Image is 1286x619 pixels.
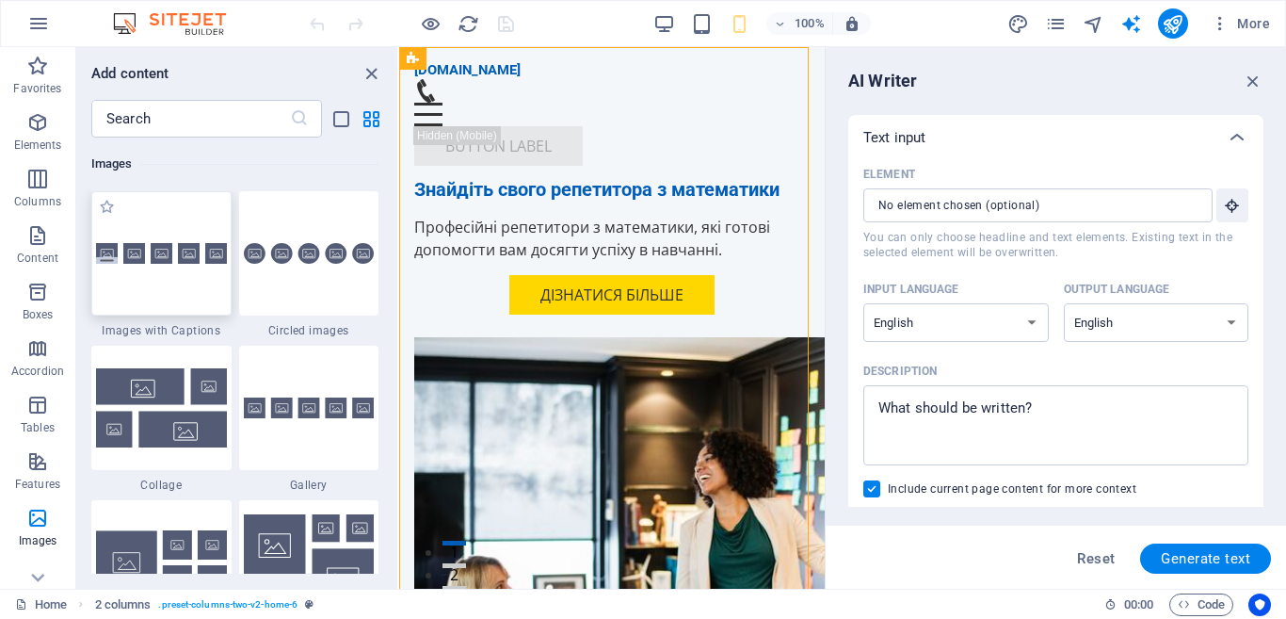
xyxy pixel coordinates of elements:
i: AI Writer [1120,13,1142,35]
img: image-grid.svg [96,530,227,595]
p: Text input [863,128,925,147]
span: : [1137,597,1140,611]
button: 1 [43,494,67,498]
div: Collage [91,346,232,493]
button: publish [1158,8,1188,39]
span: Circled images [239,323,379,338]
button: 2 [43,516,67,521]
button: Code [1169,594,1233,616]
button: More [1203,8,1278,39]
button: ElementYou can only choose headline and text elements. Existing text in the selected element will... [1216,188,1248,222]
select: Output language [1064,303,1249,342]
p: Element [863,167,915,182]
button: Generate text [1140,544,1271,574]
button: navigator [1083,12,1105,35]
p: Images [19,533,57,548]
div: Images with Captions [91,191,232,338]
i: Reload page [458,13,479,35]
select: Input language [863,303,1049,342]
i: On resize automatically adjust zoom level to fit chosen device. [844,15,860,32]
textarea: Description [873,395,1239,456]
button: 3 [43,539,67,544]
button: pages [1045,12,1068,35]
div: Text input [848,115,1263,160]
p: Description [863,364,937,379]
span: You can only choose headline and text elements. Existing text in the selected element will be ove... [863,230,1248,260]
button: reload [457,12,479,35]
span: Code [1178,594,1225,616]
p: Boxes [23,307,54,322]
img: images-with-captions.svg [96,243,227,265]
span: Generate text [1161,551,1250,566]
i: Pages (Ctrl+Alt+S) [1045,13,1067,35]
span: Add to favorites [99,199,115,215]
button: 100% [766,12,833,35]
button: grid-view [360,107,382,130]
h6: 100% [795,12,825,35]
div: Text input [848,160,1263,528]
span: Images with Captions [91,323,232,338]
span: More [1211,14,1270,33]
p: Accordion [11,364,64,379]
img: gallery.svg [244,398,375,419]
p: Content [17,251,58,266]
span: 00 00 [1124,594,1153,616]
i: Navigator [1083,13,1104,35]
button: close panel [360,62,382,85]
nav: breadcrumb [95,594,314,616]
input: Search [91,100,290,138]
span: Include current page content for more context [888,481,1136,497]
input: ElementYou can only choose headline and text elements. Existing text in the selected element will... [863,188,1199,222]
h6: Images [91,153,378,175]
button: Reset [1067,544,1125,574]
img: Editor Logo [108,12,249,35]
span: Reset [1077,551,1115,566]
a: Click to cancel selection. Double-click to open Pages [15,594,67,616]
img: collage.svg [96,368,227,447]
span: Collage [91,478,232,493]
img: images-circled.svg [244,243,375,265]
button: list-view [330,107,352,130]
i: Publish [1162,13,1183,35]
div: Circled images [239,191,379,338]
img: image-grid-dense.svg [244,514,375,611]
span: Click to select. Double-click to edit [95,594,152,616]
p: Features [15,477,60,492]
button: text_generator [1120,12,1143,35]
p: Columns [14,194,61,209]
h6: Session time [1104,594,1154,616]
p: Elements [14,138,62,153]
p: Tables [21,420,55,435]
div: Gallery [239,346,379,493]
span: . preset-columns-two-v2-home-6 [158,594,297,616]
p: Favorites [13,81,61,96]
button: Usercentrics [1248,594,1271,616]
i: This element is a customizable preset [305,599,313,610]
button: Click here to leave preview mode and continue editing [419,12,442,35]
button: design [1007,12,1030,35]
h6: AI Writer [848,70,917,92]
p: Output language [1064,282,1170,297]
p: Input language [863,282,959,297]
h6: Add content [91,62,169,85]
i: Design (Ctrl+Alt+Y) [1007,13,1029,35]
span: Gallery [239,478,379,493]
